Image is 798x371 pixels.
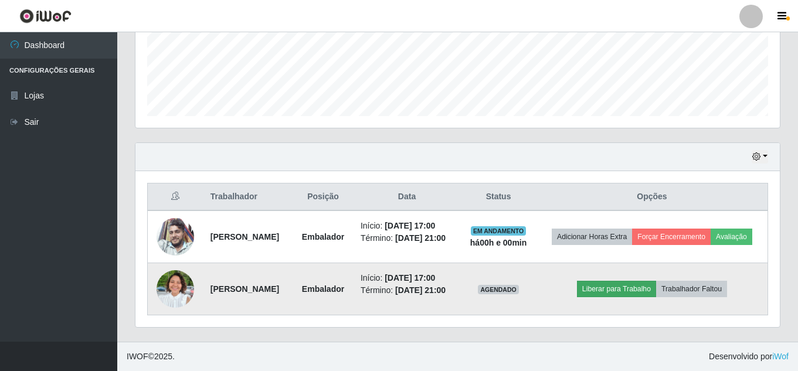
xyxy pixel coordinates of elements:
strong: [PERSON_NAME] [210,232,279,241]
time: [DATE] 17:00 [385,273,435,282]
strong: [PERSON_NAME] [210,284,279,294]
li: Início: [361,272,453,284]
img: 1749753649914.jpeg [157,264,194,314]
th: Posição [293,183,354,211]
strong: Embalador [302,232,344,241]
img: CoreUI Logo [19,9,72,23]
a: iWof [772,352,789,361]
button: Forçar Encerramento [632,229,711,245]
th: Opções [536,183,768,211]
button: Adicionar Horas Extra [552,229,632,245]
span: AGENDADO [478,285,519,294]
time: [DATE] 17:00 [385,221,435,230]
strong: Embalador [302,284,344,294]
th: Trabalhador [203,183,293,211]
button: Avaliação [711,229,752,245]
span: Desenvolvido por [709,350,789,363]
time: [DATE] 21:00 [395,233,446,243]
li: Término: [361,232,453,244]
li: Início: [361,220,453,232]
img: 1646132801088.jpeg [157,218,194,256]
span: EM ANDAMENTO [471,226,527,236]
th: Data [354,183,460,211]
strong: há 00 h e 00 min [470,238,527,247]
button: Trabalhador Faltou [656,281,727,297]
span: © 2025 . [127,350,175,363]
th: Status [460,183,536,211]
button: Liberar para Trabalho [577,281,656,297]
span: IWOF [127,352,148,361]
li: Término: [361,284,453,297]
time: [DATE] 21:00 [395,285,446,295]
